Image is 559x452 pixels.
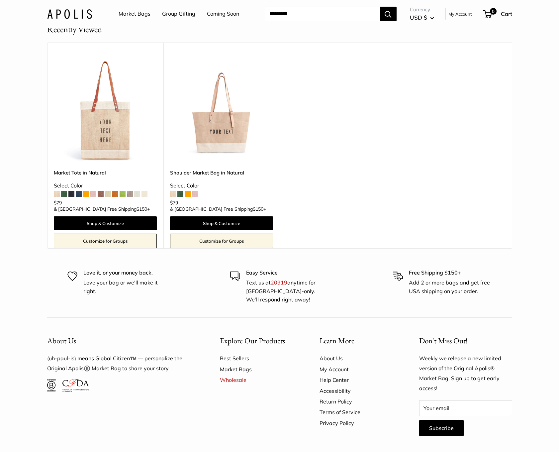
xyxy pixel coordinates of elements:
img: Shoulder Market Bag in Natural [170,59,273,162]
a: Help Center [320,375,396,385]
p: Free Shipping $150+ [409,269,492,277]
img: Certified B Corporation [47,379,56,392]
button: Subscribe [419,420,464,436]
span: Currency [410,5,434,14]
span: $79 [54,200,62,206]
p: (uh-paul-is) means Global Citizen™️ — personalize the Original Apolis®️ Market Bag to share your ... [47,354,197,374]
button: USD $ [410,12,434,23]
p: Text us at anytime for [GEOGRAPHIC_DATA]-only. We’ll respond right away! [246,279,329,304]
div: Select Color [54,181,157,191]
img: Council of Fashion Designers of America Member [62,379,89,392]
a: Terms of Service [320,407,396,417]
img: description_Make it yours with custom printed text. [54,59,157,162]
button: Search [380,7,397,21]
a: Best Sellers [220,353,296,364]
span: Learn More [320,336,354,346]
a: Wholesale [220,375,296,385]
span: 0 [490,8,496,15]
span: $150 [253,206,263,212]
img: Apolis [47,9,92,19]
div: Select Color [170,181,273,191]
h2: Recently Viewed [47,23,102,36]
a: Shop & Customize [54,216,157,230]
span: Explore Our Products [220,336,285,346]
p: Don't Miss Out! [419,334,512,347]
a: 20919 [271,279,287,286]
a: Shop & Customize [170,216,273,230]
button: Explore Our Products [220,334,296,347]
a: My Account [448,10,472,18]
a: Return Policy [320,396,396,407]
span: About Us [47,336,76,346]
span: $150 [137,206,147,212]
a: Shoulder Market Bag in NaturalShoulder Market Bag in Natural [170,59,273,162]
span: $79 [170,200,178,206]
a: Group Gifting [162,9,195,19]
p: Add 2 or more bags and get free USA shipping on your order. [409,279,492,295]
a: Coming Soon [207,9,239,19]
p: Love your bag or we'll make it right. [83,279,166,295]
button: Learn More [320,334,396,347]
span: USD $ [410,14,427,21]
a: 0 Cart [484,9,512,19]
p: Easy Service [246,269,329,277]
a: Market Bags [119,9,150,19]
input: Search... [264,7,380,21]
a: Market Bags [220,364,296,375]
a: About Us [320,353,396,364]
a: My Account [320,364,396,375]
a: Market Tote in Natural [54,169,157,176]
a: Shoulder Market Bag in Natural [170,169,273,176]
p: Weekly we release a new limited version of the Original Apolis® Market Bag. Sign up to get early ... [419,354,512,394]
span: & [GEOGRAPHIC_DATA] Free Shipping + [54,207,150,211]
span: & [GEOGRAPHIC_DATA] Free Shipping + [170,207,266,211]
a: Privacy Policy [320,418,396,428]
span: Cart [501,10,512,17]
a: Accessibility [320,386,396,396]
a: Customize for Groups [170,234,273,248]
a: Customize for Groups [54,234,157,248]
p: Love it, or your money back. [83,269,166,277]
a: description_Make it yours with custom printed text.description_The Original Market bag in its 4 n... [54,59,157,162]
button: About Us [47,334,197,347]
